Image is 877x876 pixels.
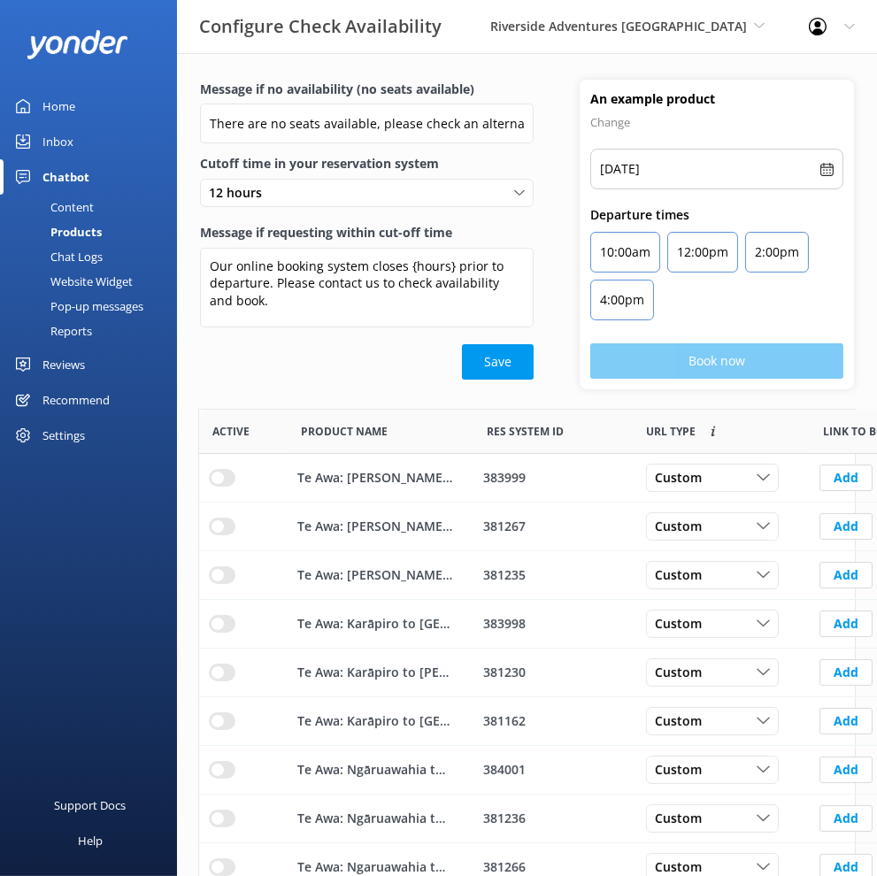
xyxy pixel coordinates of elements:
div: Chat Logs [11,244,103,269]
label: Message if requesting within cut-off time [200,223,534,242]
button: Add [819,611,873,637]
button: Add [819,562,873,588]
p: Te Awa: [PERSON_NAME][GEOGRAPHIC_DATA] to [GEOGRAPHIC_DATA] [297,468,453,488]
p: Te Awa: Ngāruawahia to [GEOGRAPHIC_DATA] [297,760,453,780]
textarea: Our online booking system closes {hours} prior to departure. Please contact us to check availabil... [200,248,534,327]
input: Enter a message [200,104,534,143]
div: 381236 [483,809,623,828]
div: 384001 [483,760,623,780]
span: Riverside Adventures [GEOGRAPHIC_DATA] [490,18,747,35]
button: Add [819,757,873,783]
span: Active [212,423,250,440]
div: Pop-up messages [11,294,143,319]
div: Website Widget [11,269,133,294]
div: Content [11,195,94,219]
span: Custom [655,809,712,828]
p: 10:00am [600,242,650,263]
div: Inbox [42,124,73,159]
button: Add [819,659,873,686]
p: Change [590,111,843,133]
div: Reviews [42,347,85,382]
button: Add [819,805,873,832]
p: Te Awa: Karāpiro to [GEOGRAPHIC_DATA] [297,614,453,634]
a: Reports [11,319,177,343]
span: Res System ID [487,423,564,440]
div: 383998 [483,614,623,634]
div: 383999 [483,468,623,488]
div: Home [42,88,75,124]
span: Custom [655,760,712,780]
span: Product Name [301,423,388,440]
h3: Configure Check Availability [199,12,442,41]
span: Custom [655,614,712,634]
div: 381235 [483,565,623,585]
p: [DATE] [600,158,640,180]
button: Add [819,465,873,491]
label: Message if no availability (no seats available) [200,80,534,99]
p: Departure times [590,205,843,225]
div: 381267 [483,517,623,536]
a: Content [11,195,177,219]
a: Products [11,219,177,244]
div: Recommend [42,382,110,418]
span: Custom [655,468,712,488]
p: Te Awa: Karāpiro to [PERSON_NAME][GEOGRAPHIC_DATA] [297,663,453,682]
button: Save [462,344,534,380]
button: Add [819,513,873,540]
p: 2:00pm [755,242,799,263]
span: Link to booking page [646,423,696,440]
div: Settings [42,418,85,453]
span: Custom [655,711,712,731]
p: 12:00pm [677,242,728,263]
div: 381162 [483,711,623,731]
p: Te Awa: [PERSON_NAME][GEOGRAPHIC_DATA] to [GEOGRAPHIC_DATA] [297,565,453,585]
h4: An example product [590,90,843,108]
span: Custom [655,663,712,682]
p: Te Awa: [PERSON_NAME][GEOGRAPHIC_DATA] to [GEOGRAPHIC_DATA] [297,517,453,536]
a: Chat Logs [11,244,177,269]
label: Cutoff time in your reservation system [200,154,534,173]
span: 12 hours [209,183,273,203]
div: Reports [11,319,92,343]
span: Custom [655,565,712,585]
p: Te Awa: Ngāruawahia to Karāpiro [297,809,453,828]
a: Website Widget [11,269,177,294]
div: Chatbot [42,159,89,195]
p: 4:00pm [600,289,644,311]
span: Custom [655,517,712,536]
button: Add [819,708,873,734]
a: Pop-up messages [11,294,177,319]
div: Help [78,823,103,858]
div: Support Docs [55,788,127,823]
img: yonder-white-logo.png [27,30,128,59]
div: 381230 [483,663,623,682]
p: Te Awa: Karāpiro to [GEOGRAPHIC_DATA] [297,711,453,731]
div: Products [11,219,102,244]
